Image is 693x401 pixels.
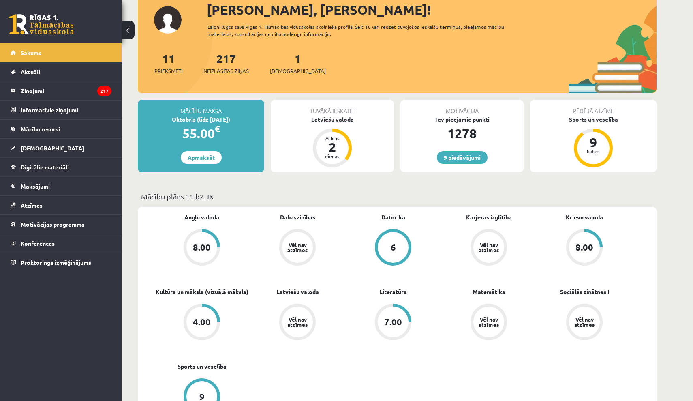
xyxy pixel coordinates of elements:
div: Sports un veselība [530,115,657,124]
span: € [215,123,220,135]
a: 8.00 [154,229,250,267]
div: Vēl nav atzīmes [286,242,309,253]
a: Vēl nav atzīmes [537,304,632,342]
a: Sports un veselība [178,362,227,371]
div: Latviešu valoda [271,115,394,124]
a: 4.00 [154,304,250,342]
div: balles [581,149,605,154]
div: 4.00 [193,317,211,326]
a: Proktoringa izmēģinājums [11,253,111,272]
legend: Informatīvie ziņojumi [21,101,111,119]
div: 9 [581,136,605,149]
a: Konferences [11,234,111,253]
a: Maksājumi [11,177,111,195]
a: Atzīmes [11,196,111,214]
a: 7.00 [345,304,441,342]
a: Sākums [11,43,111,62]
a: 9 piedāvājumi [437,151,488,164]
a: Vēl nav atzīmes [441,304,537,342]
a: 11Priekšmeti [154,51,182,75]
a: Sports un veselība 9 balles [530,115,657,169]
a: Krievu valoda [566,213,603,221]
a: 217Neizlasītās ziņas [203,51,249,75]
a: Ziņojumi217 [11,81,111,100]
a: Digitālie materiāli [11,158,111,176]
a: Latviešu valoda [276,287,319,296]
a: Vēl nav atzīmes [250,229,345,267]
a: 6 [345,229,441,267]
a: Motivācijas programma [11,215,111,234]
a: Datorika [381,213,405,221]
i: 217 [97,86,111,96]
span: Digitālie materiāli [21,163,69,171]
a: Latviešu valoda Atlicis 2 dienas [271,115,394,169]
span: Motivācijas programma [21,221,85,228]
div: 55.00 [138,124,264,143]
div: 8.00 [575,243,593,252]
legend: Ziņojumi [21,81,111,100]
a: Informatīvie ziņojumi [11,101,111,119]
legend: Maksājumi [21,177,111,195]
div: Atlicis [320,136,344,141]
span: Mācību resursi [21,125,60,133]
a: Matemātika [473,287,505,296]
a: Dabaszinības [280,213,315,221]
a: Mācību resursi [11,120,111,138]
div: Tuvākā ieskaite [271,100,394,115]
a: 8.00 [537,229,632,267]
span: Atzīmes [21,202,43,209]
span: Proktoringa izmēģinājums [21,259,91,266]
span: [DEMOGRAPHIC_DATA] [21,144,84,152]
div: dienas [320,154,344,159]
div: Vēl nav atzīmes [477,317,500,327]
a: 1[DEMOGRAPHIC_DATA] [270,51,326,75]
a: Literatūra [379,287,407,296]
div: 2 [320,141,344,154]
a: Sociālās zinātnes I [560,287,609,296]
div: 6 [391,243,396,252]
span: Konferences [21,240,55,247]
div: Laipni lūgts savā Rīgas 1. Tālmācības vidusskolas skolnieka profilā. Šeit Tu vari redzēt tuvojošo... [207,23,519,38]
div: Vēl nav atzīmes [286,317,309,327]
a: Vēl nav atzīmes [250,304,345,342]
a: Kultūra un māksla (vizuālā māksla) [156,287,248,296]
a: Aktuāli [11,62,111,81]
div: Motivācija [400,100,524,115]
div: 9 [199,392,205,401]
div: 8.00 [193,243,211,252]
span: Sākums [21,49,41,56]
span: Priekšmeti [154,67,182,75]
p: Mācību plāns 11.b2 JK [141,191,653,202]
a: Angļu valoda [184,213,219,221]
div: 1278 [400,124,524,143]
div: 7.00 [384,317,402,326]
div: Oktobris (līdz [DATE]) [138,115,264,124]
a: [DEMOGRAPHIC_DATA] [11,139,111,157]
div: Vēl nav atzīmes [573,317,596,327]
span: [DEMOGRAPHIC_DATA] [270,67,326,75]
span: Aktuāli [21,68,40,75]
a: Rīgas 1. Tālmācības vidusskola [9,14,74,34]
a: Apmaksāt [181,151,222,164]
a: Vēl nav atzīmes [441,229,537,267]
a: Karjeras izglītība [466,213,512,221]
div: Vēl nav atzīmes [477,242,500,253]
div: Pēdējā atzīme [530,100,657,115]
div: Tev pieejamie punkti [400,115,524,124]
div: Mācību maksa [138,100,264,115]
span: Neizlasītās ziņas [203,67,249,75]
